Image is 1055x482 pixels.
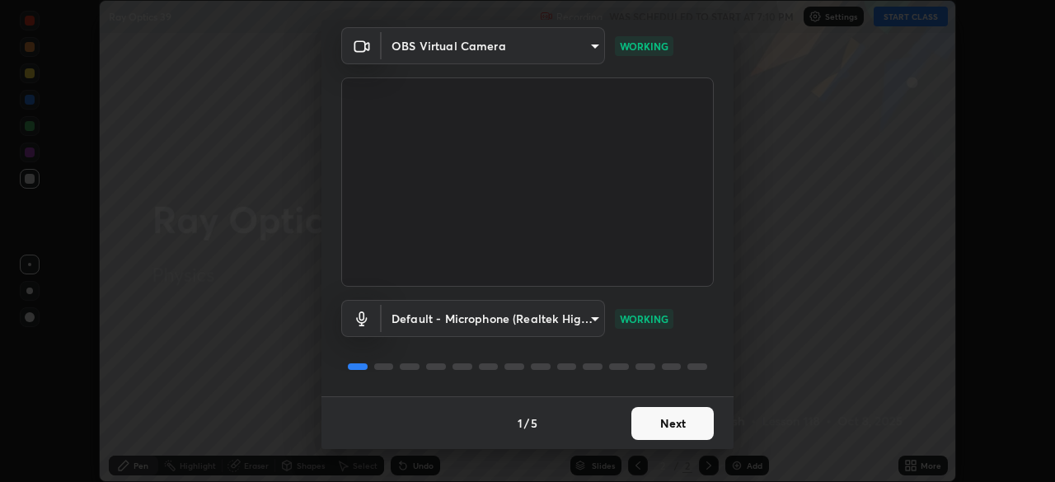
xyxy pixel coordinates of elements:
h4: / [524,414,529,432]
div: OBS Virtual Camera [382,300,605,337]
p: WORKING [620,39,668,54]
div: OBS Virtual Camera [382,27,605,64]
h4: 5 [531,414,537,432]
button: Next [631,407,714,440]
p: WORKING [620,311,668,326]
h4: 1 [518,414,523,432]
